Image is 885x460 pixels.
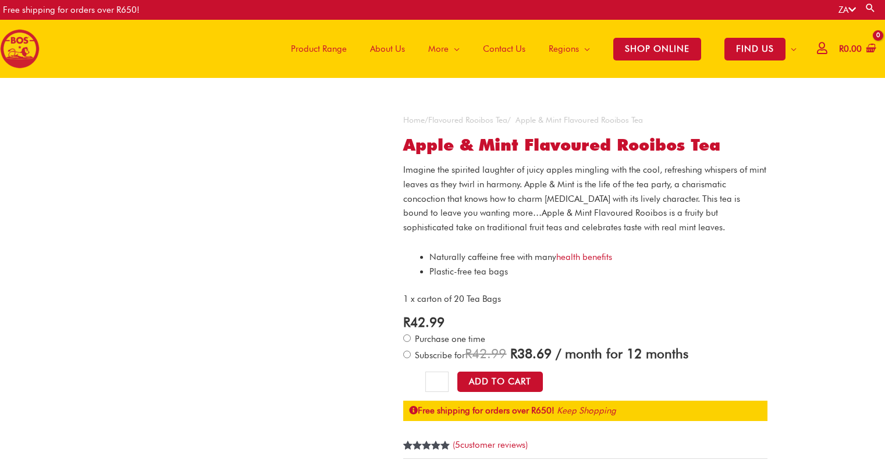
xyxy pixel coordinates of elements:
img: Apple & Mint Flavoured Rooibos Tea - Image 5 [312,373,378,438]
span: Imagine the spirited laughter of juicy apples mingling with the cool, refreshing whispers of mint... [403,165,766,204]
a: Contact Us [471,20,537,78]
img: apple & mint flavoured rooibos tea [118,113,378,373]
input: Product quantity [425,372,448,393]
a: Product Range [279,20,358,78]
a: (5customer reviews) [453,440,528,450]
span: Subscribe for [413,350,688,361]
span: Naturally caffeine free with many [429,252,612,262]
p: 1 x carton of 20 Tea Bags [403,292,767,306]
a: ZA [838,5,856,15]
span: 42.99 [465,345,506,361]
button: Add to Cart [457,372,543,392]
span: R [839,44,844,54]
span: More [428,31,449,66]
img: Apple & Mint Flavoured Rooibos Tea - Image 4 [247,373,312,438]
a: View Shopping Cart, empty [837,36,876,62]
bdi: 0.00 [839,44,862,54]
bdi: 42.99 [403,314,445,330]
a: health benefits [556,252,612,262]
span: Apple & Mint Flavoured Rooibos is a fruity but sophisticated take on traditional fruit teas and c... [403,208,725,233]
span: Plastic-free tea bags [429,266,508,277]
a: Search button [865,2,876,13]
input: Subscribe for / month for 12 months [403,351,411,358]
input: Purchase one time [403,334,411,342]
span: / month for 12 months [556,345,688,361]
span: 5 [455,440,460,450]
a: Keep Shopping [557,405,616,416]
span: 38.69 [510,345,552,361]
span: FIND US [724,38,786,60]
nav: Breadcrumb [403,113,767,127]
nav: Site Navigation [271,20,808,78]
a: Flavoured Rooibos Tea [428,115,507,124]
img: Apple & Mint Flavoured Rooibos Tea - Image 3 [183,373,248,438]
span: R [465,345,472,361]
img: Apple & Mint Flavoured Rooibos Tea - Image 2 [118,373,183,438]
strong: Free shipping for orders over R650! [409,405,555,416]
span: Purchase one time [413,334,485,344]
a: More [417,20,471,78]
span: Product Range [291,31,347,66]
span: SHOP ONLINE [613,38,701,60]
a: Regions [537,20,602,78]
span: R [510,345,517,361]
span: Regions [549,31,579,66]
span: About Us [370,31,405,66]
a: About Us [358,20,417,78]
span: Contact Us [483,31,525,66]
span: R [403,314,410,330]
a: Home [403,115,425,124]
a: SHOP ONLINE [602,20,713,78]
h1: Apple & Mint Flavoured Rooibos Tea [403,135,767,155]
